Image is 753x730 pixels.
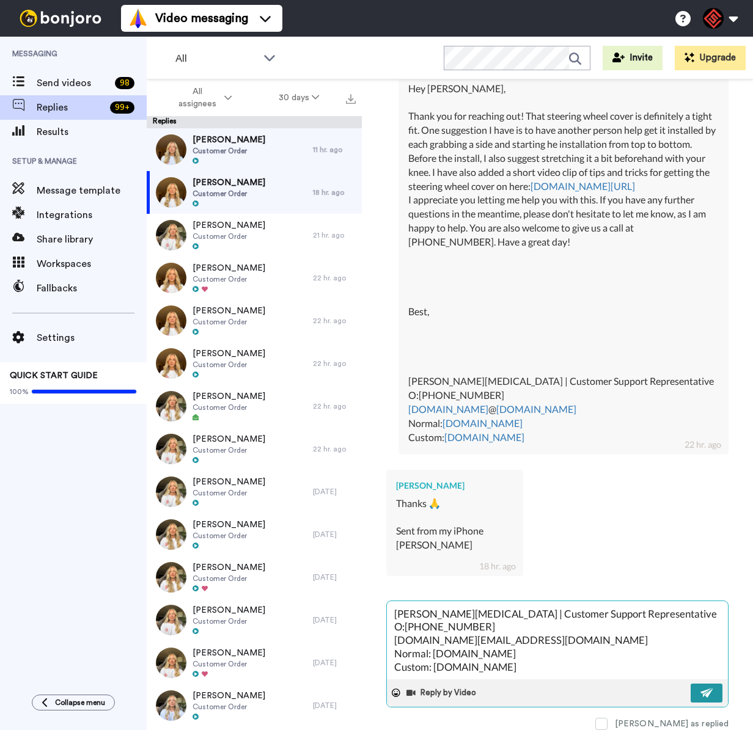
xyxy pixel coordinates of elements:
[156,220,186,250] img: 45efdfc6-45a4-4195-af5c-8697e36e7328-thumb.jpg
[147,116,362,128] div: Replies
[193,348,265,360] span: [PERSON_NAME]
[313,658,356,668] div: [DATE]
[156,476,186,507] img: f0d36fcb-40ce-41f9-bc78-fb01478e433e-thumb.jpg
[408,403,488,415] a: [DOMAIN_NAME]
[193,616,265,626] span: Customer Order
[156,391,186,422] img: abe96a0e-0701-4199-b35c-25b2edef2a1b-thumb.jpg
[115,77,134,89] div: 98
[313,316,356,326] div: 22 hr. ago
[193,702,265,712] span: Customer Order
[342,89,359,107] button: Export all results that match these filters now.
[155,10,248,27] span: Video messaging
[156,305,186,336] img: e5869494-edc0-43af-b8eb-fe938c43a502-thumb.jpg
[313,530,356,539] div: [DATE]
[147,513,362,556] a: [PERSON_NAME]Customer Order[DATE]
[193,219,265,232] span: [PERSON_NAME]
[387,601,728,679] textarea: Hey [PERSON_NAME], Of course, I appreciate you letting me help you with this. If you have any fur...
[156,177,186,208] img: 74da99c3-fc6a-4e94-9969-66da947bfb73-thumb.jpg
[408,82,719,445] div: Hey [PERSON_NAME], Thank you for reaching out! That steering wheel cover is definitely a tight fi...
[443,417,523,429] a: [DOMAIN_NAME]
[313,615,356,625] div: [DATE]
[156,134,186,165] img: c5eb7191-7710-4fa2-a51a-fff9ad3cc0bb-thumb.jpg
[685,439,721,451] div: 22 hr. ago
[396,480,513,492] div: [PERSON_NAME]
[193,574,265,583] span: Customer Order
[193,146,265,156] span: Customer Order
[37,76,110,90] span: Send videos
[313,273,356,283] div: 22 hr. ago
[147,128,362,171] a: [PERSON_NAME]Customer Order11 hr. ago
[193,274,265,284] span: Customer Order
[313,701,356,710] div: [DATE]
[37,330,147,345] span: Settings
[313,188,356,197] div: 18 hr. ago
[37,183,147,198] span: Message template
[313,444,356,454] div: 22 hr. ago
[55,698,105,707] span: Collapse menu
[193,177,265,189] span: [PERSON_NAME]
[147,556,362,599] a: [PERSON_NAME]Customer Order[DATE]
[193,561,265,574] span: [PERSON_NAME]
[405,684,480,702] button: Reply by Video
[193,690,265,702] span: [PERSON_NAME]
[193,604,265,616] span: [PERSON_NAME]
[147,342,362,385] a: [PERSON_NAME]Customer Order22 hr. ago
[313,572,356,582] div: [DATE]
[444,431,524,443] a: [DOMAIN_NAME]
[37,100,105,115] span: Replies
[156,690,186,721] img: 9b378d04-2bb3-4839-8373-308b6e21f757-thumb.jpg
[147,599,362,641] a: [PERSON_NAME]Customer Order[DATE]
[147,214,362,257] a: [PERSON_NAME]Customer Order21 hr. ago
[531,180,635,192] a: [DOMAIN_NAME][URL]
[10,371,98,380] span: QUICK START GUIDE
[193,647,265,659] span: [PERSON_NAME]
[603,46,663,70] button: Invite
[147,470,362,513] a: [PERSON_NAME]Customer Order[DATE]
[193,488,265,498] span: Customer Order
[37,281,147,296] span: Fallbacks
[15,10,106,27] img: bj-logo-header-white.svg
[396,497,513,566] div: Thanks 🙏 Sent from my iPhone [PERSON_NAME]
[193,531,265,541] span: Customer Order
[700,688,714,698] img: send-white.svg
[32,695,115,710] button: Collapse menu
[37,208,147,222] span: Integrations
[193,189,265,199] span: Customer Order
[313,401,356,411] div: 22 hr. ago
[156,434,186,464] img: 57033c35-f477-4d20-b3c4-5ab57f04aea0-thumb.jpg
[615,718,729,730] div: [PERSON_NAME] as replied
[346,94,356,104] img: export.svg
[193,659,265,669] span: Customer Order
[37,125,147,139] span: Results
[156,519,186,550] img: d2d49132-2c17-4cbf-92ef-ec7e8ec3791b-thumb.jpg
[313,230,356,240] div: 21 hr. ago
[193,134,265,146] span: [PERSON_NAME]
[147,684,362,727] a: [PERSON_NAME]Customer Order[DATE]
[313,487,356,497] div: [DATE]
[37,257,147,271] span: Workspaces
[193,317,265,327] span: Customer Order
[193,232,265,241] span: Customer Order
[10,387,29,396] span: 100%
[193,390,265,403] span: [PERSON_NAME]
[147,385,362,428] a: [PERSON_NAME]Customer Order22 hr. ago
[147,641,362,684] a: [PERSON_NAME]Customer Order[DATE]
[175,51,257,66] span: All
[193,305,265,317] span: [PERSON_NAME]
[193,360,265,370] span: Customer Order
[156,348,186,379] img: 9e1f7d63-418d-424b-9ebe-e75fcc6447aa-thumb.jpg
[147,428,362,470] a: [PERSON_NAME]Customer Order22 hr. ago
[147,257,362,299] a: [PERSON_NAME]Customer Order22 hr. ago
[193,262,265,274] span: [PERSON_NAME]
[193,519,265,531] span: [PERSON_NAME]
[147,299,362,342] a: [PERSON_NAME]Customer Order22 hr. ago
[156,263,186,293] img: 87e1d350-652f-4df2-b1d8-68fb5c955473-thumb.jpg
[193,476,265,488] span: [PERSON_NAME]
[156,562,186,593] img: 398deb54-9925-44c4-930b-9fce91f32fc7-thumb.jpg
[193,403,265,412] span: Customer Order
[37,232,147,247] span: Share library
[675,46,746,70] button: Upgrade
[149,81,255,115] button: All assignees
[172,86,222,110] span: All assignees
